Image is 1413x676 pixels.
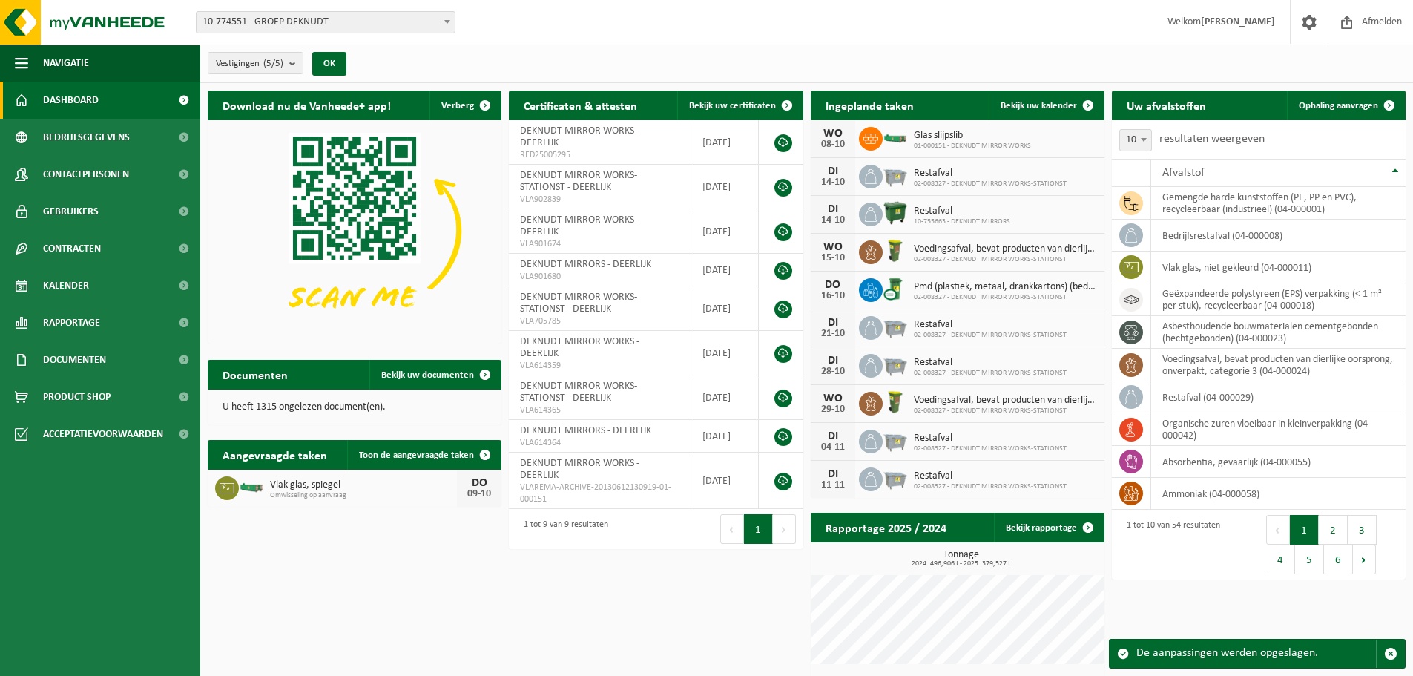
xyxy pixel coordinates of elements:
span: 02-008327 - DEKNUDT MIRROR WORKS-STATIONST [914,444,1067,453]
span: Voedingsafval, bevat producten van dierlijke oorsprong, onverpakt, categorie 3 [914,395,1097,407]
button: Vestigingen(5/5) [208,52,303,74]
span: DEKNUDT MIRROR WORKS - DEERLIJK [520,336,639,359]
span: 02-008327 - DEKNUDT MIRROR WORKS-STATIONST [914,293,1097,302]
span: VLA902839 [520,194,679,206]
img: WB-2500-GAL-GY-01 [883,427,908,453]
span: Product Shop [43,378,111,416]
span: Bekijk uw kalender [1001,101,1077,111]
td: bedrijfsrestafval (04-000008) [1151,220,1406,252]
span: Omwisseling op aanvraag [270,491,457,500]
td: vlak glas, niet gekleurd (04-000011) [1151,252,1406,283]
span: Bekijk uw documenten [381,370,474,380]
div: 11-11 [818,480,848,490]
span: VLA614359 [520,360,679,372]
span: Afvalstof [1162,167,1205,179]
span: 02-008327 - DEKNUDT MIRROR WORKS-STATIONST [914,180,1067,188]
button: 2 [1319,515,1348,545]
span: DEKNUDT MIRROR WORKS-STATIONST - DEERLIJK [520,381,637,404]
td: [DATE] [691,120,759,165]
h2: Certificaten & attesten [509,91,652,119]
div: 21-10 [818,329,848,339]
span: 01-000151 - DEKNUDT MIRROR WORKS [914,142,1031,151]
span: Bedrijfsgegevens [43,119,130,156]
div: 1 tot 10 van 54 resultaten [1119,513,1220,576]
div: 08-10 [818,140,848,150]
span: VLA705785 [520,315,679,327]
span: 10-755663 - DEKNUDT MIRRORS [914,217,1010,226]
button: Previous [720,514,744,544]
div: DI [818,430,848,442]
div: 09-10 [464,489,494,499]
span: VLAREMA-ARCHIVE-20130612130919-01-000151 [520,482,679,505]
button: 5 [1295,545,1324,574]
span: DEKNUDT MIRROR WORKS - DEERLIJK [520,458,639,481]
span: Acceptatievoorwaarden [43,416,163,453]
span: Restafval [914,319,1067,331]
span: 2024: 496,906 t - 2025: 379,527 t [818,560,1104,568]
a: Toon de aangevraagde taken [347,440,500,470]
span: 10-774551 - GROEP DEKNUDT [196,11,455,33]
div: WO [818,128,848,140]
td: restafval (04-000029) [1151,381,1406,413]
button: 1 [744,514,773,544]
span: VLA614364 [520,437,679,449]
h2: Aangevraagde taken [208,440,342,469]
span: Gebruikers [43,193,99,230]
img: WB-0240-CU [883,276,908,301]
a: Bekijk rapportage [994,513,1103,542]
td: [DATE] [691,286,759,331]
div: 04-11 [818,442,848,453]
span: Restafval [914,206,1010,217]
div: 15-10 [818,253,848,263]
button: Next [773,514,796,544]
button: 1 [1290,515,1319,545]
span: Pmd (plastiek, metaal, drankkartons) (bedrijven) [914,281,1097,293]
span: 02-008327 - DEKNUDT MIRROR WORKS-STATIONST [914,369,1067,378]
span: VLA614365 [520,404,679,416]
span: DEKNUDT MIRROR WORKS-STATIONST - DEERLIJK [520,292,637,315]
a: Bekijk uw kalender [989,91,1103,120]
h2: Download nu de Vanheede+ app! [208,91,406,119]
span: VLA901674 [520,238,679,250]
td: organische zuren vloeibaar in kleinverpakking (04-000042) [1151,413,1406,446]
span: 10-774551 - GROEP DEKNUDT [197,12,455,33]
span: 02-008327 - DEKNUDT MIRROR WORKS-STATIONST [914,255,1097,264]
img: HK-XC-10-GN-00 [883,131,908,144]
img: WB-0060-HPE-GN-50 [883,390,908,415]
span: Restafval [914,470,1067,482]
div: 14-10 [818,177,848,188]
h2: Documenten [208,360,303,389]
img: WB-2500-GAL-GY-01 [883,314,908,339]
div: 28-10 [818,367,848,377]
span: Restafval [914,433,1067,444]
button: Verberg [429,91,500,120]
td: geëxpandeerde polystyreen (EPS) verpakking (< 1 m² per stuk), recycleerbaar (04-000018) [1151,283,1406,316]
h2: Rapportage 2025 / 2024 [811,513,961,542]
td: absorbentia, gevaarlijk (04-000055) [1151,446,1406,478]
button: 4 [1266,545,1295,574]
div: DI [818,317,848,329]
a: Ophaling aanvragen [1287,91,1404,120]
span: Rapportage [43,304,100,341]
p: U heeft 1315 ongelezen document(en). [223,402,487,413]
span: DEKNUDT MIRROR WORKS - DEERLIJK [520,125,639,148]
img: WB-1100-HPE-GN-01 [883,200,908,226]
span: Restafval [914,357,1067,369]
span: 02-008327 - DEKNUDT MIRROR WORKS-STATIONST [914,407,1097,416]
div: 1 tot 9 van 9 resultaten [516,513,608,545]
h3: Tonnage [818,550,1104,568]
button: Previous [1266,515,1290,545]
span: Contactpersonen [43,156,129,193]
td: [DATE] [691,254,759,286]
strong: [PERSON_NAME] [1201,16,1275,27]
button: 3 [1348,515,1377,545]
img: WB-2500-GAL-GY-01 [883,163,908,188]
td: ammoniak (04-000058) [1151,478,1406,510]
td: [DATE] [691,420,759,453]
span: DEKNUDT MIRRORS - DEERLIJK [520,259,651,270]
td: voedingsafval, bevat producten van dierlijke oorsprong, onverpakt, categorie 3 (04-000024) [1151,349,1406,381]
span: Bekijk uw certificaten [689,101,776,111]
td: gemengde harde kunststoffen (PE, PP en PVC), recycleerbaar (industrieel) (04-000001) [1151,187,1406,220]
span: Ophaling aanvragen [1299,101,1378,111]
span: 10 [1119,129,1152,151]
